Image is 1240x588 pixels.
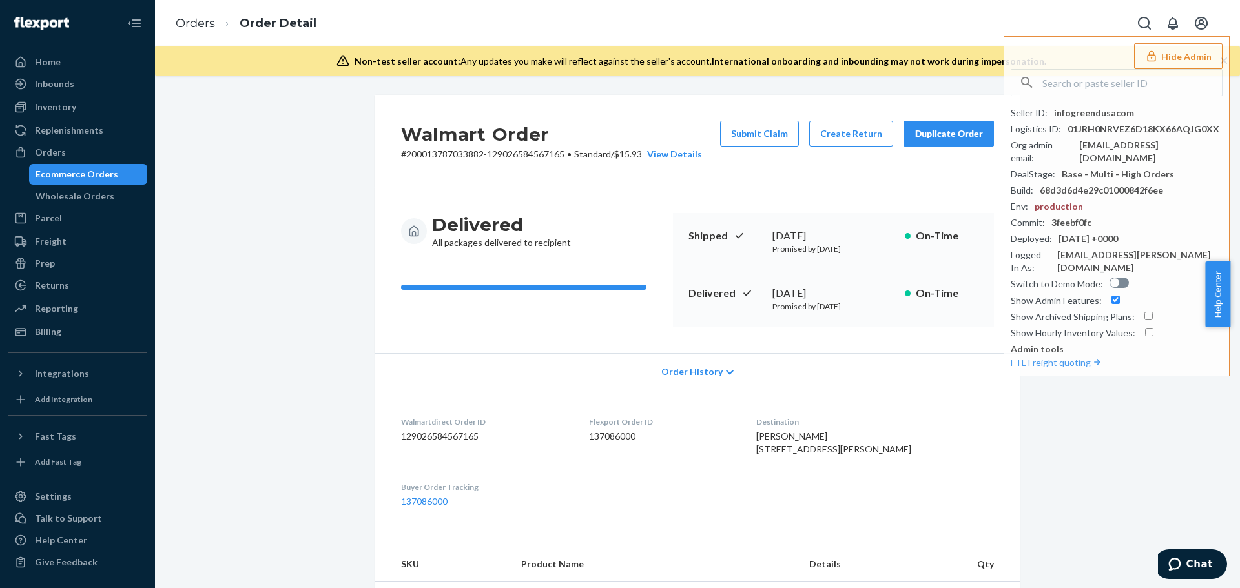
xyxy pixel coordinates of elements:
[756,431,911,454] span: [PERSON_NAME] [STREET_ADDRESS][PERSON_NAME]
[35,367,89,380] div: Integrations
[574,148,611,159] span: Standard
[35,235,67,248] div: Freight
[1011,139,1073,165] div: Org admin email :
[35,512,102,525] div: Talk to Support
[8,552,147,573] button: Give Feedback
[1057,248,1223,274] div: [EMAIL_ADDRESS][PERSON_NAME][DOMAIN_NAME]
[772,301,894,312] p: Promised by [DATE]
[165,5,327,43] ol: breadcrumbs
[35,257,55,270] div: Prep
[29,164,148,185] a: Ecommerce Orders
[1054,106,1134,119] div: infogreendusacom
[121,10,147,36] button: Close Navigation
[1079,139,1223,165] div: [EMAIL_ADDRESS][DOMAIN_NAME]
[35,77,74,90] div: Inbounds
[1205,261,1230,327] button: Help Center
[8,231,147,252] a: Freight
[1040,184,1163,197] div: 68d3d6d4e29c01000842f6ee
[1188,10,1214,36] button: Open account menu
[1134,43,1223,69] button: Hide Admin
[8,363,147,384] button: Integrations
[1059,232,1118,245] div: [DATE] +0000
[904,121,994,147] button: Duplicate Order
[8,486,147,507] a: Settings
[1011,294,1102,307] div: Show Admin Features :
[8,452,147,472] a: Add Fast Tag
[589,430,736,443] dd: 137086000
[1011,248,1051,274] div: Logged In As :
[511,547,799,582] th: Product Name
[1062,168,1174,181] div: Base - Multi - High Orders
[8,142,147,163] a: Orders
[401,430,568,443] dd: 129026584567165
[1011,184,1033,197] div: Build :
[35,146,66,159] div: Orders
[1051,216,1091,229] div: 3feebf0fc
[1011,343,1223,356] p: Admin tools
[1011,168,1055,181] div: DealStage :
[1011,232,1052,245] div: Deployed :
[35,302,78,315] div: Reporting
[8,74,147,94] a: Inbounds
[712,56,1046,66] span: International onboarding and inbounding may not work during impersonation.
[35,556,98,569] div: Give Feedback
[8,253,147,274] a: Prep
[642,148,702,161] button: View Details
[401,496,448,507] a: 137086000
[1011,106,1048,119] div: Seller ID :
[756,416,994,427] dt: Destination
[772,228,894,243] div: [DATE]
[432,213,571,249] div: All packages delivered to recipient
[1068,123,1219,136] div: 01JRH0NRVEZ6D18KX66AQJG0XX
[35,394,92,405] div: Add Integration
[176,16,215,30] a: Orders
[916,228,978,243] p: On-Time
[688,228,762,243] p: Shipped
[8,120,147,141] a: Replenishments
[567,148,572,159] span: •
[35,212,62,225] div: Parcel
[35,101,76,114] div: Inventory
[688,286,762,301] p: Delivered
[1131,10,1157,36] button: Open Search Box
[8,389,147,410] a: Add Integration
[589,416,736,427] dt: Flexport Order ID
[1011,327,1135,340] div: Show Hourly Inventory Values :
[1011,200,1028,213] div: Env :
[799,547,941,582] th: Details
[8,52,147,72] a: Home
[355,56,460,66] span: Non-test seller account:
[35,279,69,292] div: Returns
[809,121,893,147] button: Create Return
[8,208,147,228] a: Parcel
[432,213,571,236] h3: Delivered
[35,124,103,137] div: Replenishments
[1011,357,1104,368] a: FTL Freight quoting
[8,321,147,342] a: Billing
[1160,10,1186,36] button: Open notifications
[1158,549,1227,582] iframe: Opens a widget where you can chat to one of our agents
[1035,200,1083,213] div: production
[8,275,147,296] a: Returns
[772,243,894,254] p: Promised by [DATE]
[401,121,702,148] h2: Walmart Order
[401,148,702,161] p: # 200013787033882-129026584567165 / $15.93
[35,430,76,443] div: Fast Tags
[1042,70,1222,96] input: Search or paste seller ID
[914,127,983,140] div: Duplicate Order
[916,286,978,301] p: On-Time
[375,547,511,582] th: SKU
[1011,310,1135,323] div: Show Archived Shipping Plans :
[35,456,81,467] div: Add Fast Tag
[1011,123,1061,136] div: Logistics ID :
[1011,216,1045,229] div: Commit :
[8,298,147,319] a: Reporting
[941,547,1020,582] th: Qty
[401,416,568,427] dt: Walmartdirect Order ID
[8,426,147,447] button: Fast Tags
[401,482,568,492] dt: Buyer Order Tracking
[8,530,147,551] a: Help Center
